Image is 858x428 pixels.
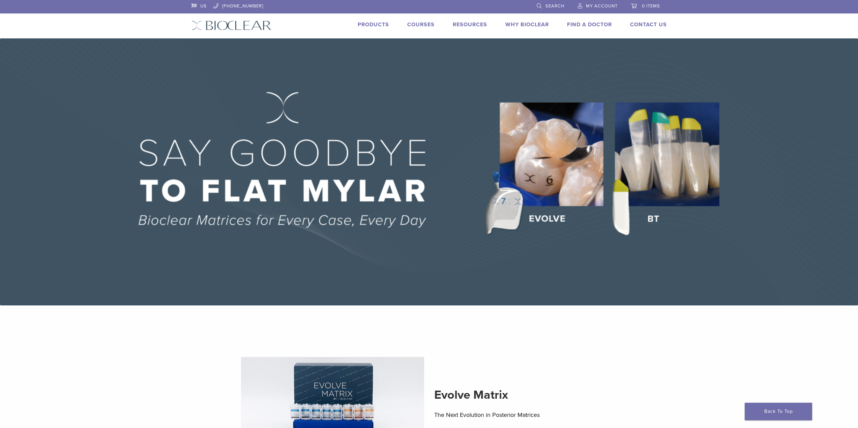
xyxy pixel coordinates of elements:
h2: Evolve Matrix [434,387,617,403]
a: Find A Doctor [567,21,612,28]
span: 0 items [642,3,660,9]
img: Bioclear [191,21,271,30]
span: My Account [586,3,618,9]
a: Courses [407,21,435,28]
a: Products [358,21,389,28]
a: Resources [453,21,487,28]
p: The Next Evolution in Posterior Matrices [434,410,617,420]
a: Contact Us [630,21,667,28]
a: Back To Top [745,403,812,420]
a: Why Bioclear [505,21,549,28]
span: Search [545,3,564,9]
